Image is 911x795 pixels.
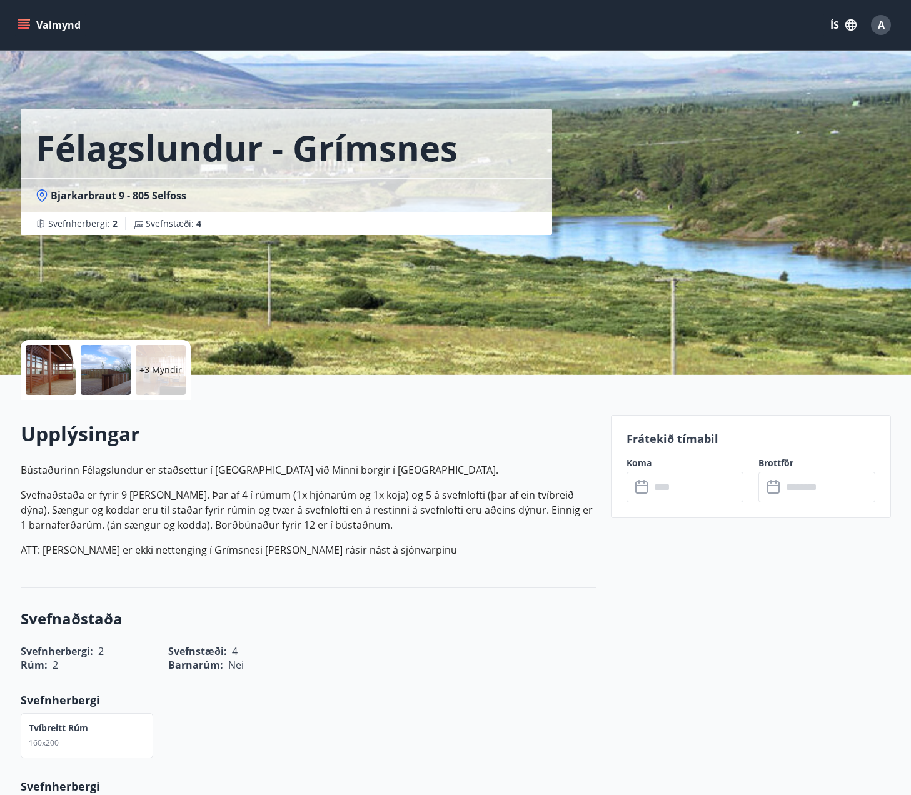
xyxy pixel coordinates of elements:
[29,722,88,734] p: Tvíbreitt rúm
[21,487,596,532] p: Svefnaðstaða er fyrir 9 [PERSON_NAME]. Þar af 4 í rúmum (1x hjónarúm og 1x koja) og 5 á svefnloft...
[48,217,118,230] span: Svefnherbergi :
[21,778,596,794] p: Svefnherbergi
[146,217,201,230] span: Svefnstæði :
[21,420,596,447] h2: Upplýsingar
[29,737,59,748] span: 160x200
[21,658,48,672] span: Rúm :
[196,217,201,229] span: 4
[866,10,896,40] button: A
[168,658,223,672] span: Barnarúm :
[21,462,596,477] p: Bústaðurinn Félagslundur er staðsettur í [GEOGRAPHIC_DATA] við Minni borgir í [GEOGRAPHIC_DATA].
[878,18,885,32] span: A
[53,658,58,672] span: 2
[113,217,118,229] span: 2
[139,364,182,376] p: +3 Myndir
[21,692,596,708] p: Svefnherbergi
[627,431,875,447] p: Frátekið tímabil
[758,457,875,469] label: Brottför
[15,14,86,36] button: menu
[627,457,743,469] label: Koma
[21,542,596,557] p: ATT: [PERSON_NAME] er ekki nettenging í Grímsnesi [PERSON_NAME] rásir nást á sjónvarpinu
[21,608,596,629] h3: Svefnaðstaða
[51,189,186,202] span: Bjarkarbraut 9 - 805 Selfoss
[36,124,458,171] h1: Félagslundur - Grímsnes
[228,658,244,672] span: Nei
[823,14,863,36] button: ÍS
